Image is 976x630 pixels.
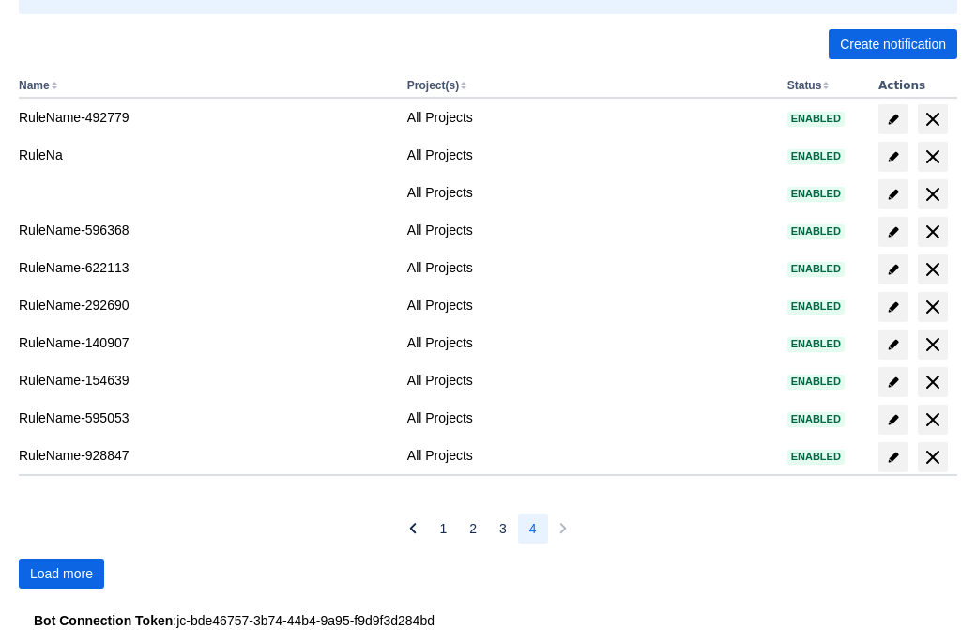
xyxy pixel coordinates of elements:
div: All Projects [407,146,772,164]
span: delete [922,221,944,243]
div: All Projects [407,408,772,427]
span: edit [886,375,901,390]
span: Enabled [787,226,845,237]
div: RuleNa [19,146,392,164]
span: edit [886,112,901,127]
span: delete [922,258,944,281]
button: Page 2 [458,514,488,544]
button: Page 3 [488,514,518,544]
button: Previous [398,514,428,544]
span: Enabled [787,301,845,312]
span: edit [886,262,901,277]
div: All Projects [407,183,772,202]
div: RuleName-492779 [19,108,392,127]
button: Create notification [829,29,957,59]
div: RuleName-154639 [19,371,392,390]
span: edit [886,224,901,239]
span: edit [886,337,901,352]
span: Load more [30,559,93,589]
span: Enabled [787,114,845,124]
span: edit [886,412,901,427]
div: RuleName-292690 [19,296,392,315]
div: RuleName-596368 [19,221,392,239]
span: delete [922,296,944,318]
div: All Projects [407,296,772,315]
span: edit [886,450,901,465]
span: 3 [499,514,507,544]
span: 2 [469,514,477,544]
button: Page 4 [518,514,548,544]
span: delete [922,408,944,431]
div: RuleName-622113 [19,258,392,277]
button: Load more [19,559,104,589]
span: Enabled [787,189,845,199]
span: 4 [529,514,537,544]
span: edit [886,149,901,164]
span: delete [922,183,944,206]
button: Name [19,79,50,92]
span: 1 [439,514,447,544]
span: edit [886,187,901,202]
span: Enabled [787,151,845,161]
span: Enabled [787,414,845,424]
span: delete [922,371,944,393]
nav: Pagination [398,514,577,544]
button: Next [548,514,578,544]
span: Enabled [787,376,845,387]
span: delete [922,333,944,356]
div: RuleName-595053 [19,408,392,427]
strong: Bot Connection Token [34,613,173,628]
div: All Projects [407,108,772,127]
span: Enabled [787,339,845,349]
span: delete [922,446,944,469]
span: Enabled [787,452,845,462]
span: delete [922,108,944,131]
span: delete [922,146,944,168]
div: RuleName-928847 [19,446,392,465]
div: : jc-bde46757-3b74-44b4-9a95-f9d9f3d284bd [34,611,942,630]
button: Status [787,79,822,92]
span: Create notification [840,29,946,59]
button: Project(s) [407,79,459,92]
div: All Projects [407,258,772,277]
span: edit [886,300,901,315]
div: All Projects [407,333,772,352]
div: All Projects [407,446,772,465]
div: All Projects [407,221,772,239]
div: RuleName-140907 [19,333,392,352]
span: Enabled [787,264,845,274]
div: All Projects [407,371,772,390]
button: Page 1 [428,514,458,544]
th: Actions [871,74,957,99]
